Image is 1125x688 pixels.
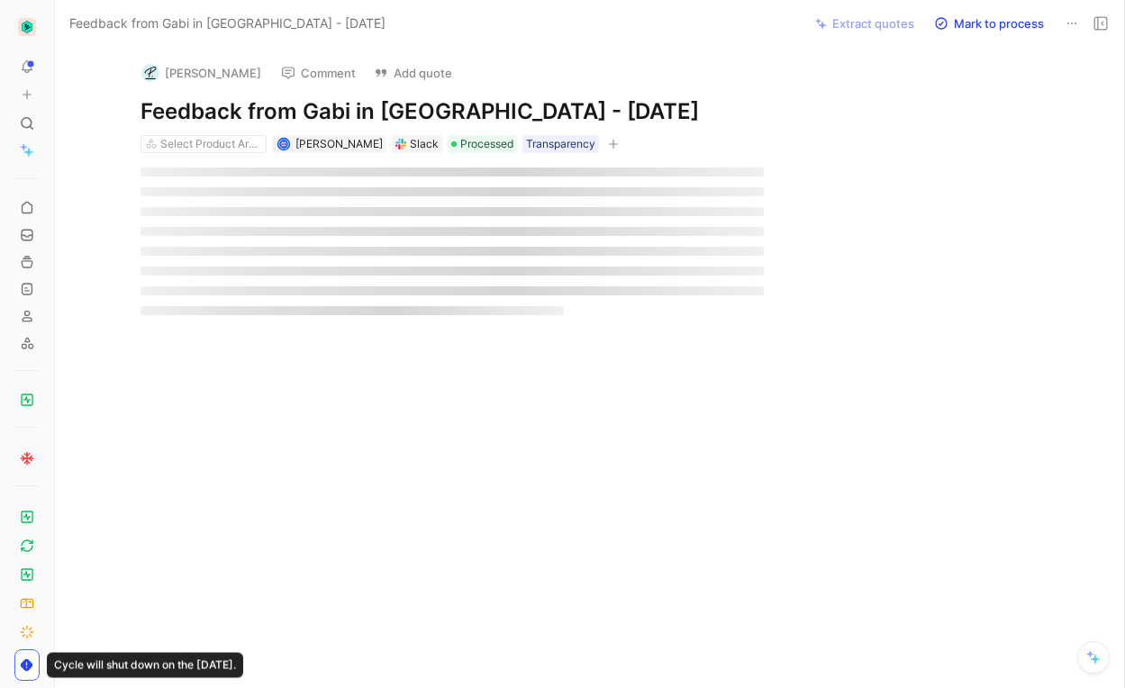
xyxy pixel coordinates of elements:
button: Comment [273,60,364,86]
span: Feedback from Gabi in [GEOGRAPHIC_DATA] - [DATE] [69,13,386,34]
img: logo [141,64,159,82]
button: logo[PERSON_NAME] [133,59,269,86]
span: Processed [460,135,513,153]
img: avatar [278,139,288,149]
button: Extract quotes [807,11,922,36]
div: Slack [410,135,439,153]
button: Zinc [14,14,40,40]
span: [PERSON_NAME] [295,137,383,150]
img: Zinc [18,18,36,36]
div: Processed [448,135,517,153]
h1: Feedback from Gabi in [GEOGRAPHIC_DATA] - [DATE] [141,97,764,126]
div: Cycle will shut down on the [DATE]. [47,653,243,678]
div: Transparency [526,135,595,153]
button: Mark to process [926,11,1052,36]
button: Add quote [366,60,460,86]
div: Select Product Areas [160,135,261,153]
